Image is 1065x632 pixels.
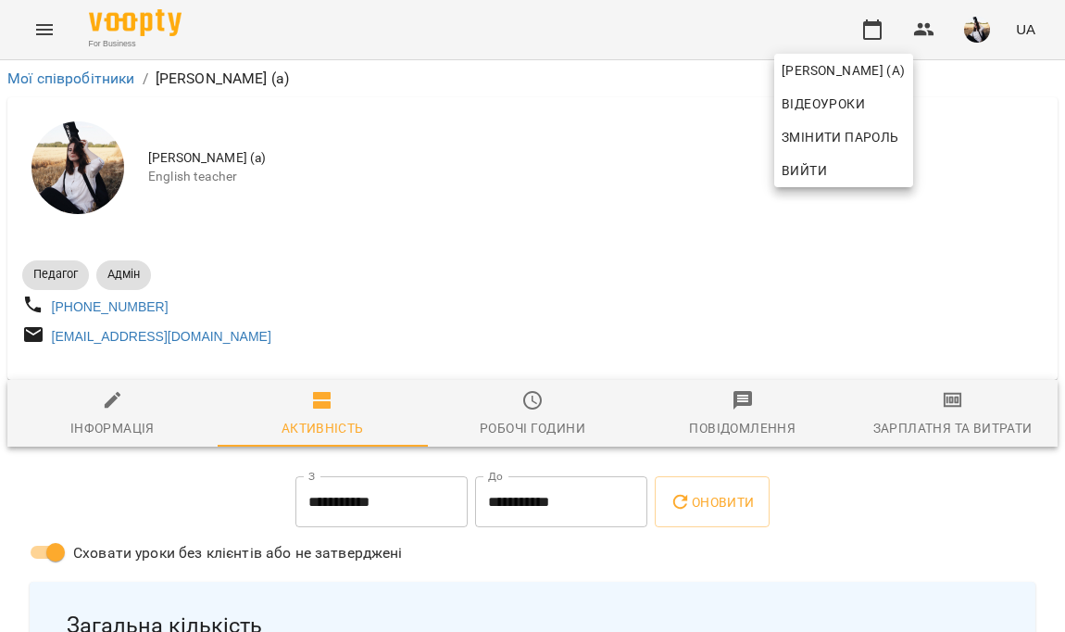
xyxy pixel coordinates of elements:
[774,87,872,120] a: Відеоуроки
[774,54,913,87] a: [PERSON_NAME] (а)
[782,159,827,182] span: Вийти
[782,93,865,115] span: Відеоуроки
[782,59,906,82] span: [PERSON_NAME] (а)
[774,154,913,187] button: Вийти
[774,120,913,154] a: Змінити пароль
[782,126,906,148] span: Змінити пароль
